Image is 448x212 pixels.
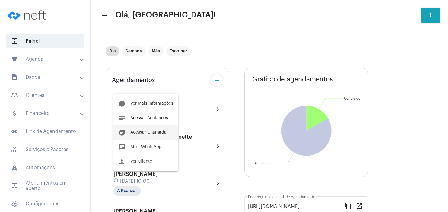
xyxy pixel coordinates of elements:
mat-icon: duo [118,129,126,136]
span: Acessar Chamada [130,130,167,134]
span: Ver Cliente [130,159,152,163]
mat-icon: person [118,158,126,165]
mat-icon: notes [118,115,126,122]
span: Ver Mais Informações [130,101,173,106]
span: Acessar Anotações [130,116,168,120]
span: Abrir WhatsApp [130,145,162,149]
mat-icon: chat [118,144,126,151]
mat-icon: info [118,100,126,107]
